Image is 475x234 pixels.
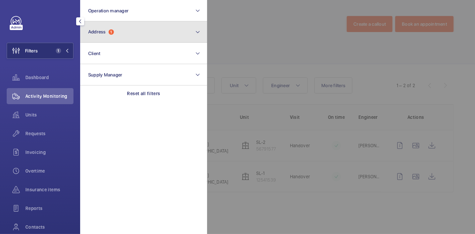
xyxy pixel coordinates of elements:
span: Dashboard [25,74,73,81]
span: Units [25,111,73,118]
span: Insurance items [25,186,73,193]
span: Requests [25,130,73,137]
span: Reports [25,205,73,212]
button: Filters1 [7,43,73,59]
span: Activity Monitoring [25,93,73,99]
span: Contacts [25,224,73,230]
span: Invoicing [25,149,73,156]
span: 1 [56,48,61,53]
span: Filters [25,47,38,54]
span: Overtime [25,168,73,174]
